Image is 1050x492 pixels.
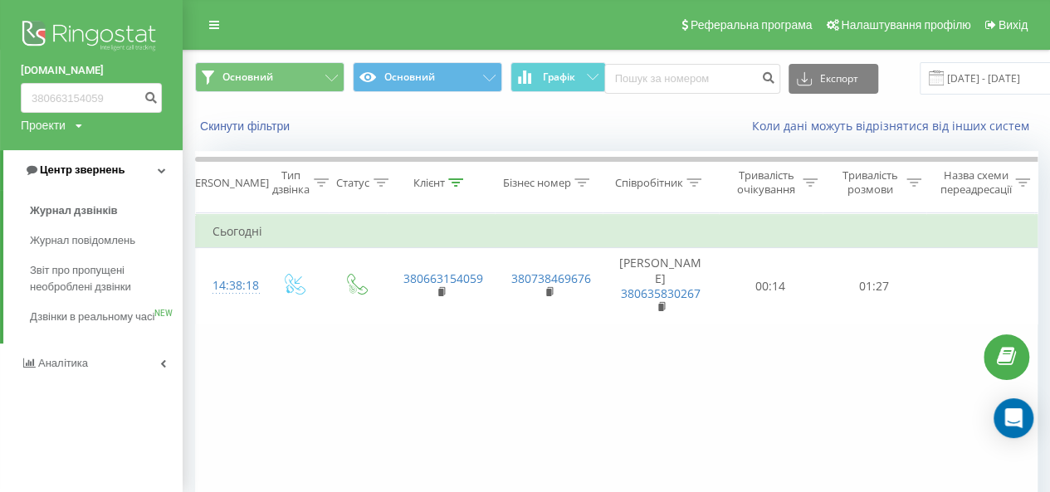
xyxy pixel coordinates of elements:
div: Тривалість очікування [733,168,798,197]
div: 14:38:18 [212,270,246,302]
span: Основний [222,71,273,84]
a: Дзвінки в реальному часіNEW [30,302,183,332]
a: Центр звернень [3,150,183,190]
div: Назва схеми переадресації [940,168,1011,197]
span: Дзвінки в реальному часі [30,309,154,325]
input: Пошук за номером [604,64,780,94]
div: Співробітник [614,176,682,190]
img: Ringostat logo [21,17,162,58]
td: [PERSON_NAME] [603,248,719,324]
button: Скинути фільтри [195,119,298,134]
span: Вихід [999,18,1028,32]
span: Графік [543,71,575,83]
span: Аналiтика [38,357,88,369]
span: Журнал дзвінків [30,202,118,219]
button: Графік [510,62,606,92]
a: [DOMAIN_NAME] [21,62,162,79]
a: Журнал дзвінків [30,196,183,226]
div: Клієнт [413,176,444,190]
a: 380635830267 [621,285,701,301]
span: Центр звернень [40,163,125,176]
button: Експорт [789,64,878,94]
div: Open Intercom Messenger [994,398,1033,438]
span: Звіт про пропущені необроблені дзвінки [30,262,174,295]
button: Основний [353,62,502,92]
td: 00:14 [719,248,823,324]
div: Бізнес номер [502,176,570,190]
span: Журнал повідомлень [30,232,135,249]
div: Тривалість розмови [837,168,902,197]
td: 01:27 [823,248,926,324]
div: [PERSON_NAME] [185,176,269,190]
div: Статус [336,176,369,190]
div: Проекти [21,117,66,134]
a: Звіт про пропущені необроблені дзвінки [30,256,183,302]
a: 380738469676 [511,270,591,286]
button: Основний [195,62,344,92]
a: 380663154059 [403,270,483,286]
input: Пошук за номером [21,83,162,113]
a: Журнал повідомлень [30,226,183,256]
div: Тип дзвінка [272,168,310,197]
span: Реферальна програма [691,18,813,32]
span: Налаштування профілю [841,18,970,32]
a: Коли дані можуть відрізнятися вiд інших систем [752,118,1038,134]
